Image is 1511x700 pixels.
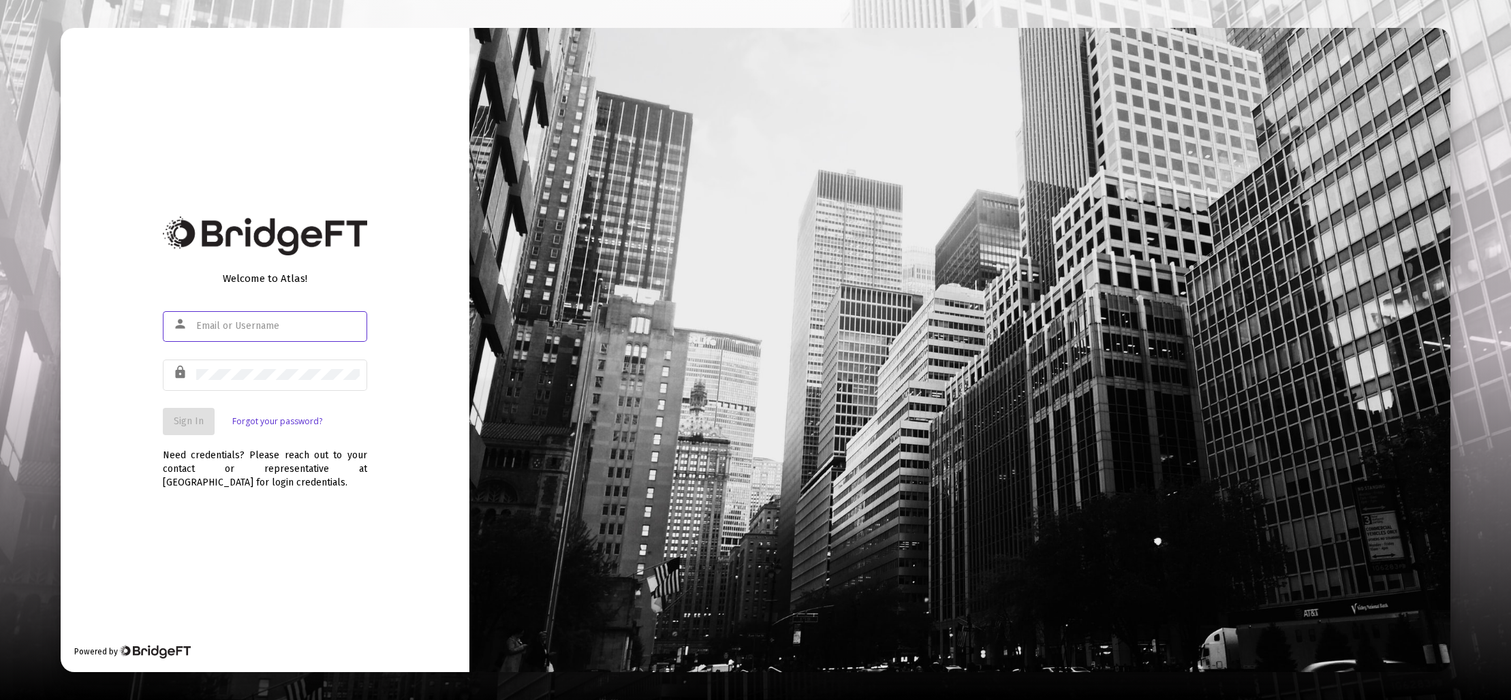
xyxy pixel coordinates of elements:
img: Bridge Financial Technology Logo [163,217,367,255]
span: Sign In [174,415,204,427]
mat-icon: person [173,316,189,332]
a: Forgot your password? [232,415,322,428]
div: Welcome to Atlas! [163,272,367,285]
img: Bridge Financial Technology Logo [119,645,191,658]
button: Sign In [163,408,215,435]
div: Powered by [74,645,191,658]
input: Email or Username [196,321,360,332]
div: Need credentials? Please reach out to your contact or representative at [GEOGRAPHIC_DATA] for log... [163,435,367,490]
mat-icon: lock [173,364,189,381]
